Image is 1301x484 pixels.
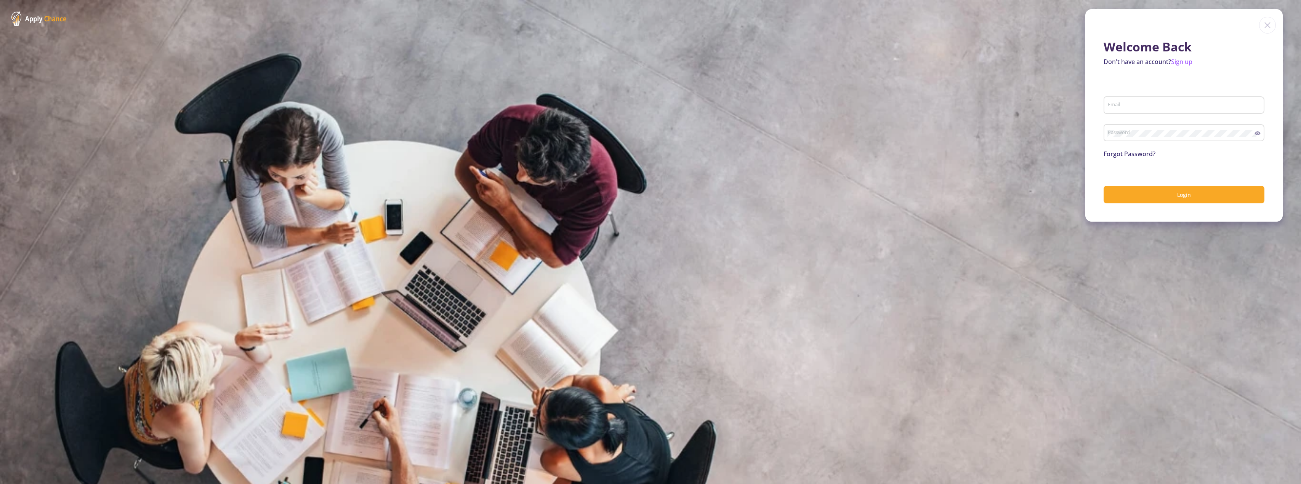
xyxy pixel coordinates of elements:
[1259,17,1276,34] img: close icon
[1104,40,1264,54] h1: Welcome Back
[1104,150,1155,158] a: Forgot Password?
[11,11,67,26] img: ApplyChance Logo
[1177,191,1191,198] span: Login
[1104,186,1264,204] button: Login
[1104,57,1264,66] p: Don't have an account?
[1171,58,1192,66] a: Sign up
